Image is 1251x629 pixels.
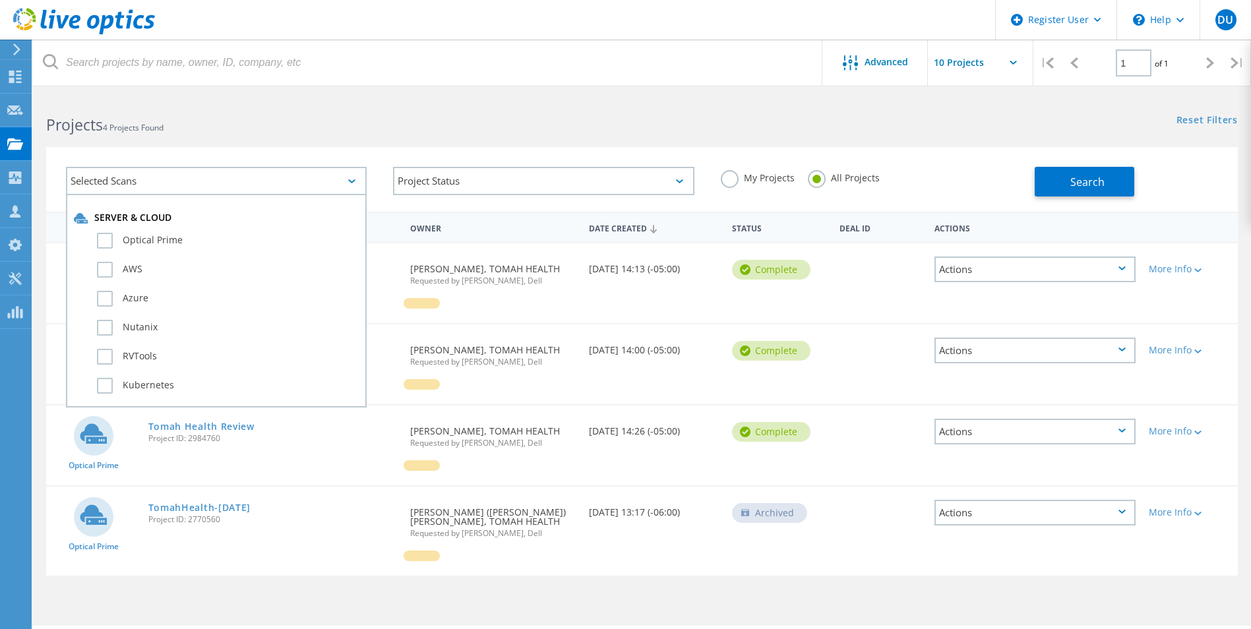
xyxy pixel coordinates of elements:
[934,338,1136,363] div: Actions
[1155,58,1169,69] span: of 1
[46,114,103,135] b: Projects
[148,434,398,442] span: Project ID: 2984760
[582,215,725,240] div: Date Created
[582,405,725,449] div: [DATE] 14:26 (-05:00)
[97,291,359,307] label: Azure
[69,543,119,551] span: Optical Prime
[404,324,582,379] div: [PERSON_NAME], TOMAH HEALTH
[865,57,908,67] span: Advanced
[148,503,251,512] a: TomahHealth-[DATE]
[404,487,582,551] div: [PERSON_NAME] ([PERSON_NAME]) [PERSON_NAME], TOMAH HEALTH
[582,324,725,368] div: [DATE] 14:00 (-05:00)
[721,170,795,183] label: My Projects
[404,243,582,298] div: [PERSON_NAME], TOMAH HEALTH
[103,122,164,133] span: 4 Projects Found
[732,503,807,523] div: Archived
[1070,175,1105,189] span: Search
[97,320,359,336] label: Nutanix
[410,358,576,366] span: Requested by [PERSON_NAME], Dell
[410,439,576,447] span: Requested by [PERSON_NAME], Dell
[934,500,1136,525] div: Actions
[934,419,1136,444] div: Actions
[582,487,725,530] div: [DATE] 13:17 (-06:00)
[404,405,582,460] div: [PERSON_NAME], TOMAH HEALTH
[582,243,725,287] div: [DATE] 14:13 (-05:00)
[97,349,359,365] label: RVTools
[1035,167,1134,196] button: Search
[732,260,810,280] div: Complete
[934,256,1136,282] div: Actions
[1133,14,1145,26] svg: \n
[1149,264,1231,274] div: More Info
[732,422,810,442] div: Complete
[148,422,255,431] a: Tomah Health Review
[725,215,833,239] div: Status
[1176,115,1238,127] a: Reset Filters
[69,462,119,469] span: Optical Prime
[410,529,576,537] span: Requested by [PERSON_NAME], Dell
[1149,427,1231,436] div: More Info
[732,341,810,361] div: Complete
[928,215,1142,239] div: Actions
[1217,15,1233,25] span: DU
[74,212,359,225] div: Server & Cloud
[97,378,359,394] label: Kubernetes
[1224,40,1251,86] div: |
[410,277,576,285] span: Requested by [PERSON_NAME], Dell
[404,215,582,239] div: Owner
[148,516,398,524] span: Project ID: 2770560
[66,167,367,195] div: Selected Scans
[1149,508,1231,517] div: More Info
[1033,40,1060,86] div: |
[13,28,155,37] a: Live Optics Dashboard
[1149,345,1231,355] div: More Info
[33,40,823,86] input: Search projects by name, owner, ID, company, etc
[97,262,359,278] label: AWS
[393,167,694,195] div: Project Status
[808,170,880,183] label: All Projects
[97,233,359,249] label: Optical Prime
[833,215,929,239] div: Deal Id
